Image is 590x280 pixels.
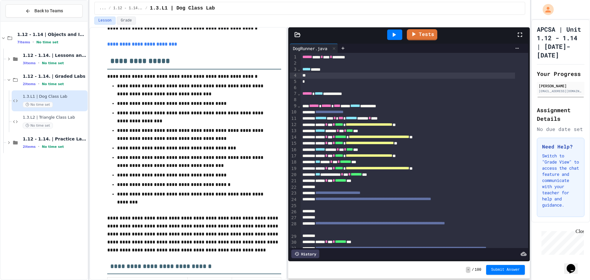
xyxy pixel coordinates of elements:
[290,44,338,53] div: DogRunner.java
[290,221,297,234] div: 28
[113,6,143,11] span: 1.12 - 1.14. | Graded Labs
[34,8,63,14] span: Back to Teams
[23,145,36,149] span: 2 items
[94,17,116,25] button: Lesson
[23,123,53,128] span: No time set
[108,6,111,11] span: /
[290,140,297,147] div: 15
[38,144,39,149] span: •
[290,239,297,246] div: 30
[539,229,584,255] iframe: chat widget
[491,267,520,272] span: Submit Answer
[297,103,301,108] span: Fold line
[290,197,297,203] div: 24
[297,91,301,96] span: Fold line
[290,45,330,52] div: DogRunner.java
[407,29,437,40] a: Tests
[290,166,297,172] div: 19
[145,6,147,11] span: /
[290,60,297,66] div: 2
[2,2,42,39] div: Chat with us now!Close
[290,234,297,240] div: 29
[537,106,584,123] h2: Assignment Details
[290,116,297,122] div: 11
[564,255,584,274] iframe: chat widget
[23,115,86,120] span: 1.3.L2 | Triangle Class Lab
[23,94,86,99] span: 1.3.L1 | Dog Class Lab
[290,190,297,196] div: 23
[539,89,583,93] div: [EMAIL_ADDRESS][DOMAIN_NAME]
[290,147,297,153] div: 16
[23,136,86,142] span: 1.12 - 1.14. | Practice Labs
[290,85,297,91] div: 6
[290,79,297,85] div: 5
[472,267,474,272] span: /
[290,122,297,128] div: 12
[290,178,297,184] div: 21
[23,53,86,58] span: 1.12 - 1.14. | Lessons and Notes
[542,143,579,150] h3: Need Help?
[6,4,83,18] button: Back to Teams
[150,5,215,12] span: 1.3.L1 | Dog Class Lab
[23,73,86,79] span: 1.12 - 1.14. | Graded Labs
[539,83,583,89] div: [PERSON_NAME]
[297,67,301,72] span: Fold line
[290,66,297,73] div: 3
[290,172,297,178] div: 20
[291,250,319,258] div: History
[475,267,482,272] span: 100
[537,125,584,133] div: No due date set
[290,97,297,103] div: 8
[542,153,579,208] p: Switch to "Grade View" to access the chat feature and communicate with your teacher for help and ...
[23,61,36,65] span: 3 items
[100,6,106,11] span: ...
[536,2,555,17] div: My Account
[290,153,297,159] div: 17
[117,17,136,25] button: Grade
[42,82,64,86] span: No time set
[42,145,64,149] span: No time set
[38,61,39,65] span: •
[290,215,297,221] div: 27
[290,109,297,115] div: 10
[290,103,297,109] div: 9
[290,54,297,60] div: 1
[486,265,525,275] button: Submit Answer
[290,91,297,97] div: 7
[290,203,297,209] div: 25
[36,40,58,44] span: No time set
[537,25,584,59] h1: APCSA | Unit 1.12 - 1.14 | [DATE]-[DATE]
[290,128,297,134] div: 13
[17,32,86,37] span: 1.12 - 1.14 | Objects and Instances of Classes
[23,82,36,86] span: 2 items
[17,40,30,44] span: 7 items
[23,102,53,108] span: No time set
[38,81,39,86] span: •
[537,69,584,78] h2: Your Progress
[290,73,297,79] div: 4
[290,159,297,165] div: 18
[33,40,34,45] span: •
[466,267,470,273] span: -
[290,209,297,215] div: 26
[290,246,297,258] div: 31
[290,134,297,140] div: 14
[290,184,297,191] div: 22
[42,61,64,65] span: No time set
